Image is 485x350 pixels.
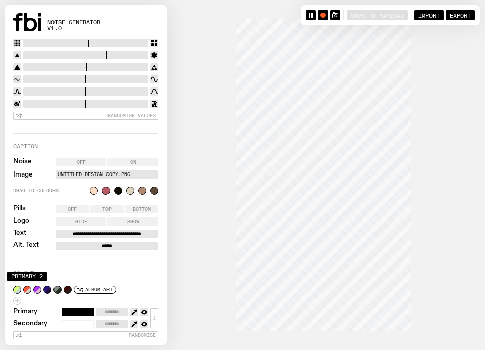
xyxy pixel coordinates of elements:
span: On [130,160,136,165]
span: Primary 2 [11,274,43,279]
label: Caption [13,144,38,149]
span: Export [450,12,471,18]
label: Logo [13,217,29,226]
label: Text [13,230,26,238]
span: Top [102,207,112,212]
span: Off [68,207,77,212]
span: Off [77,160,86,165]
span: Import [418,12,440,18]
span: Drag to colours [13,188,86,193]
button: Import [414,10,444,20]
label: Alt. Text [13,242,39,250]
span: Save to Payload [351,12,404,18]
label: Secondary [13,320,47,328]
button: Randomise [13,331,158,339]
button: Album Art [74,286,116,294]
button: Randomise Values [13,112,158,120]
label: Noise [13,158,32,166]
span: Bottom [133,207,151,212]
label: Pills [13,205,26,213]
label: Primary [13,308,37,316]
span: Album Art [85,287,113,292]
span: Show [127,219,139,224]
span: Noise Generator [47,20,100,25]
span: Hide [75,219,87,224]
label: Image [13,171,33,178]
label: Colour [13,271,34,276]
span: Randomise [129,332,156,338]
span: v1.0 [47,26,100,31]
label: Untitled design copy.png [58,170,156,179]
button: Save to Payload [347,10,408,20]
span: Randomise Values [107,113,156,118]
button: ↕ [150,308,158,328]
button: Export [446,10,475,20]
